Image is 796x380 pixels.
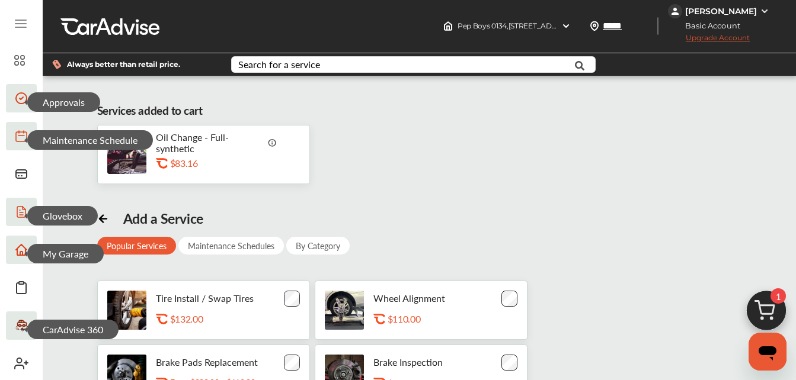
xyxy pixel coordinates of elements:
[685,6,757,17] div: [PERSON_NAME]
[388,313,506,324] div: $110.00
[170,157,289,169] div: $83.16
[325,291,364,330] img: wheel-alignment-thumb.jpg
[286,237,350,255] div: By Category
[771,288,786,304] span: 1
[373,356,443,368] p: Brake Inspection
[668,33,750,48] span: Upgrade Account
[67,61,180,68] span: Always better than retail price.
[107,291,146,330] img: tire-install-swap-tires-thumb.jpg
[156,356,258,368] p: Brake Pads Replacement
[27,244,104,263] span: My Garage
[27,206,98,226] span: Glovebox
[668,4,682,18] img: jVpblrzwTbfkPYzPPzSLxeg0AAAAASUVORK5CYII=
[590,21,599,31] img: location_vector.a44bc228.svg
[458,21,649,30] span: Pep Boys 0134 , [STREET_ADDRESS] COLUMBIA , SC 29210
[27,320,119,339] span: CarAdvise 360
[97,102,203,119] div: Services added to cart
[156,292,254,304] p: Tire Install / Swap Tires
[156,131,264,154] p: Oil Change - Full-synthetic
[749,333,787,371] iframe: Button to launch messaging window
[27,92,100,112] span: Approvals
[657,17,658,35] img: header-divider.bc55588e.svg
[107,135,146,174] img: oil-change-thumb.jpg
[738,285,795,342] img: cart_icon.3d0951e8.svg
[123,210,203,227] div: Add a Service
[27,130,153,150] span: Maintenance Schedule
[760,7,769,16] img: WGsFRI8htEPBVLJbROoPRyZpYNWhNONpIPPETTm6eUC0GeLEiAAAAAElFTkSuQmCC
[52,59,61,69] img: dollor_label_vector.a70140d1.svg
[178,237,284,255] div: Maintenance Schedules
[97,237,176,255] div: Popular Services
[373,292,445,304] p: Wheel Alignment
[238,60,320,69] div: Search for a service
[170,313,289,324] div: $132.00
[669,20,749,32] span: Basic Account
[268,138,277,147] img: info_icon_vector.svg
[443,21,453,31] img: header-home-logo.8d720a4f.svg
[561,21,571,31] img: header-down-arrow.9dd2ce7d.svg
